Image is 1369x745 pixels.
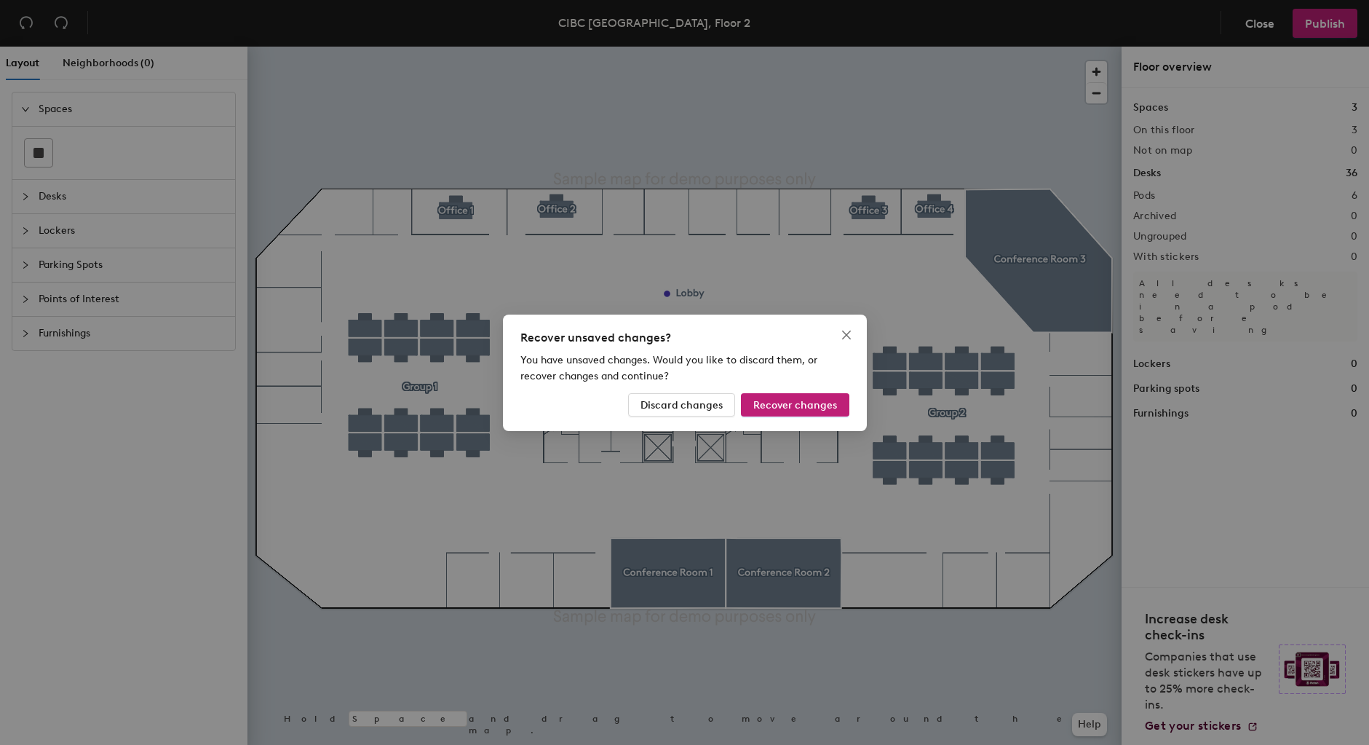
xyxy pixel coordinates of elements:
button: Close [835,323,858,347]
span: You have unsaved changes. Would you like to discard them, or recover changes and continue? [520,354,817,382]
button: Recover changes [741,393,849,417]
div: Recover unsaved changes? [520,329,849,347]
span: Discard changes [640,398,723,411]
span: close [841,329,852,341]
span: Close [835,329,858,341]
span: Recover changes [753,398,837,411]
button: Discard changes [628,393,735,417]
